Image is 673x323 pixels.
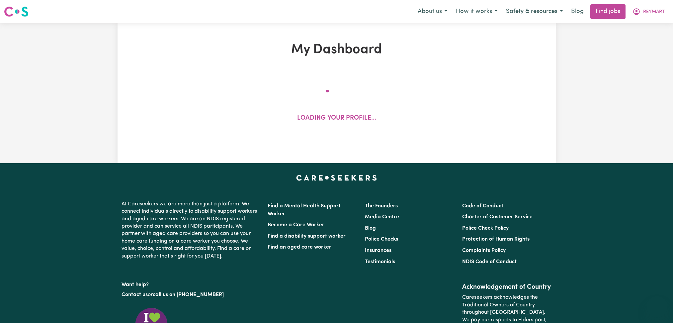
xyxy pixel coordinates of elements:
[462,214,533,220] a: Charter of Customer Service
[268,245,331,250] a: Find an aged care worker
[646,296,668,318] iframe: Button to launch messaging window
[365,237,398,242] a: Police Checks
[643,8,665,16] span: REYMART
[365,226,376,231] a: Blog
[296,175,377,180] a: Careseekers home page
[567,4,588,19] a: Blog
[268,234,346,239] a: Find a disability support worker
[365,214,399,220] a: Media Centre
[268,222,324,228] a: Become a Care Worker
[452,5,502,19] button: How it works
[297,114,376,123] p: Loading your profile...
[462,237,530,242] a: Protection of Human Rights
[462,259,517,265] a: NDIS Code of Conduct
[4,4,29,19] a: Careseekers logo
[365,259,395,265] a: Testimonials
[4,6,29,18] img: Careseekers logo
[195,42,479,58] h1: My Dashboard
[122,292,148,297] a: Contact us
[122,198,260,263] p: At Careseekers we are more than just a platform. We connect individuals directly to disability su...
[122,278,260,288] p: Want help?
[462,203,503,209] a: Code of Conduct
[413,5,452,19] button: About us
[462,283,551,291] h2: Acknowledgement of Country
[268,203,341,217] a: Find a Mental Health Support Worker
[365,248,391,253] a: Insurances
[462,226,509,231] a: Police Check Policy
[462,248,506,253] a: Complaints Policy
[365,203,398,209] a: The Founders
[502,5,567,19] button: Safety & resources
[122,288,260,301] p: or
[153,292,224,297] a: call us on [PHONE_NUMBER]
[628,5,669,19] button: My Account
[590,4,626,19] a: Find jobs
